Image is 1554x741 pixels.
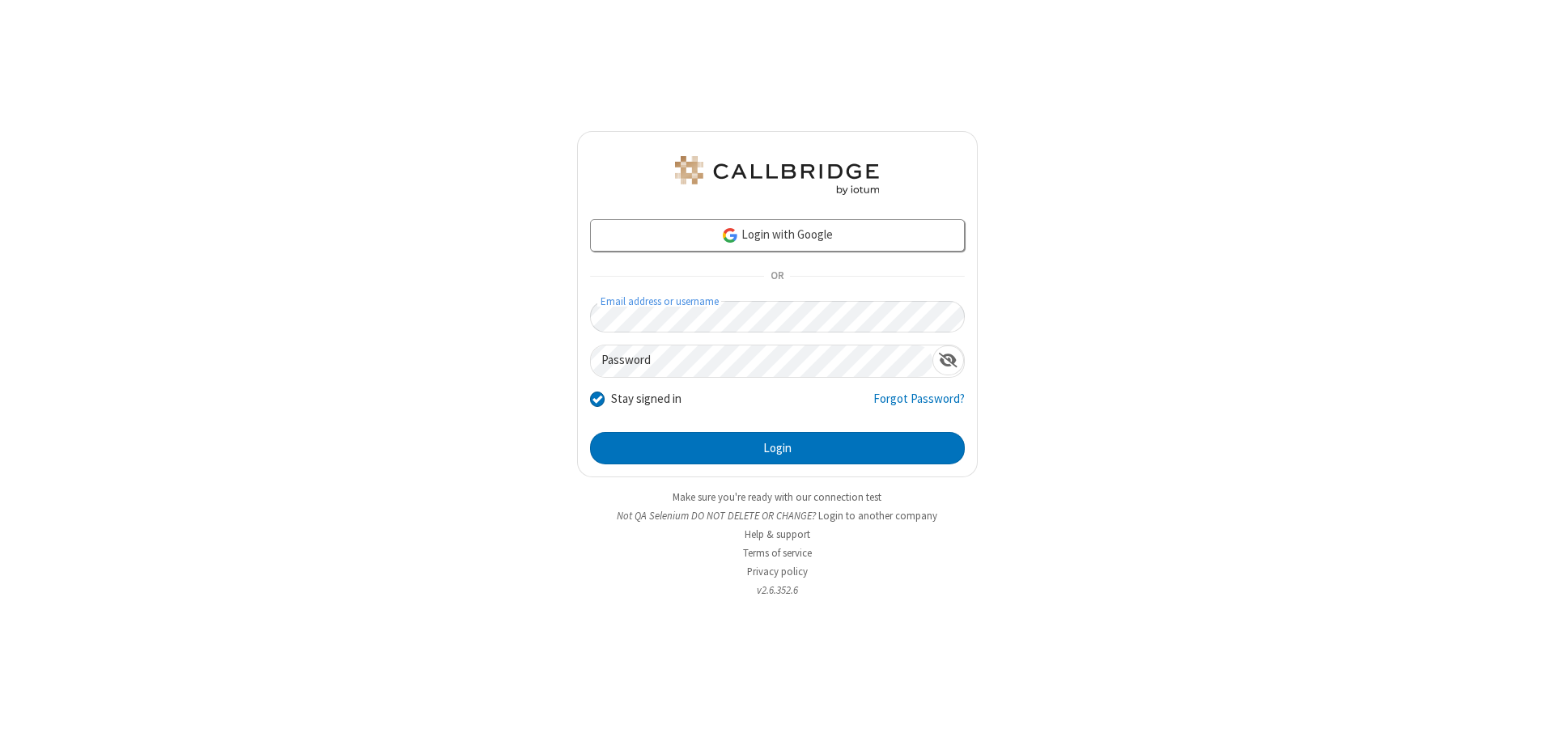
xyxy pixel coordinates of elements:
img: QA Selenium DO NOT DELETE OR CHANGE [672,156,882,195]
a: Privacy policy [747,565,808,578]
span: OR [764,265,790,288]
iframe: Chat [1514,699,1542,730]
a: Make sure you're ready with our connection test [673,490,881,504]
label: Stay signed in [611,390,681,409]
img: google-icon.png [721,227,739,244]
div: Show password [932,345,964,375]
button: Login to another company [818,508,937,523]
a: Help & support [745,527,810,541]
li: Not QA Selenium DO NOT DELETE OR CHANGE? [577,508,978,523]
li: v2.6.352.6 [577,582,978,598]
a: Login with Google [590,219,965,252]
input: Email address or username [590,301,965,332]
a: Terms of service [743,546,812,560]
a: Forgot Password? [873,390,965,421]
input: Password [591,345,932,377]
button: Login [590,432,965,464]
